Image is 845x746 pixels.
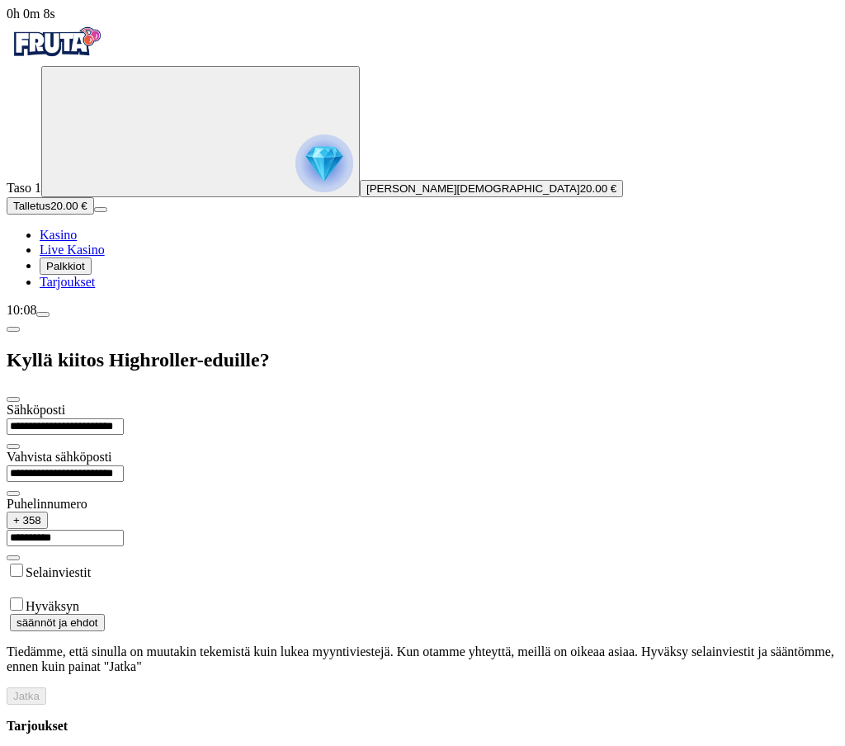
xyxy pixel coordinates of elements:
label: Vahvista sähköposti [7,450,112,464]
a: Fruta [7,51,106,65]
label: Hyväksyn [26,599,79,613]
button: [PERSON_NAME][DEMOGRAPHIC_DATA]20.00 € [360,180,623,197]
span: 20.00 € [50,200,87,212]
button: reward progress [41,66,360,197]
button: + 358chevron-down icon [7,512,48,529]
span: Palkkiot [46,260,85,272]
span: user session time [7,7,55,21]
button: Palkkiot [40,257,92,275]
a: Live Kasino [40,243,105,257]
img: Fruta [7,21,106,63]
button: eye icon [7,444,20,449]
button: chevron-left icon [7,327,20,332]
button: menu [94,207,107,212]
button: Jatka [7,687,46,705]
nav: Main menu [7,228,838,290]
span: 10:08 [7,303,36,317]
h2: Kyllä kiitos Highroller-eduille? [7,349,838,371]
button: menu [36,312,50,317]
button: eye icon [7,491,20,496]
span: Taso 1 [7,181,41,195]
button: säännöt ja ehdot [10,614,105,631]
span: Jatka [13,690,40,702]
label: Selainviestit [26,565,91,579]
span: Talletus [13,200,50,212]
img: reward progress [295,135,353,192]
button: close [7,397,20,402]
button: Talletusplus icon20.00 € [7,197,94,215]
p: Tiedämme, että sinulla on muutakin tekemistä kuin lukea myyntiviestejä. Kun otamme yhteyttä, meil... [7,644,838,674]
label: Puhelinnumero [7,497,87,511]
a: Tarjoukset [40,275,95,289]
a: Kasino [40,228,77,242]
h3: Tarjoukset [7,718,838,734]
nav: Primary [7,21,838,290]
span: [PERSON_NAME][DEMOGRAPHIC_DATA] [366,182,580,195]
button: eye icon [7,555,20,560]
span: 20.00 € [580,182,616,195]
label: Sähköposti [7,403,65,417]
